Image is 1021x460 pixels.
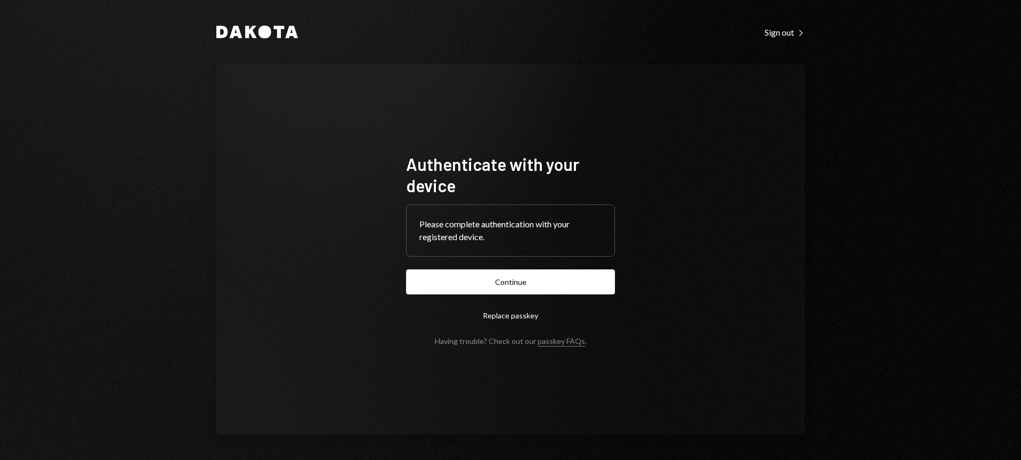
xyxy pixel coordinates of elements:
[406,303,615,328] button: Replace passkey
[419,218,602,243] div: Please complete authentication with your registered device.
[765,27,805,38] div: Sign out
[538,336,585,347] a: passkey FAQs
[406,153,615,196] h1: Authenticate with your device
[765,26,805,38] a: Sign out
[406,269,615,294] button: Continue
[435,336,587,346] div: Having trouble? Check out our .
